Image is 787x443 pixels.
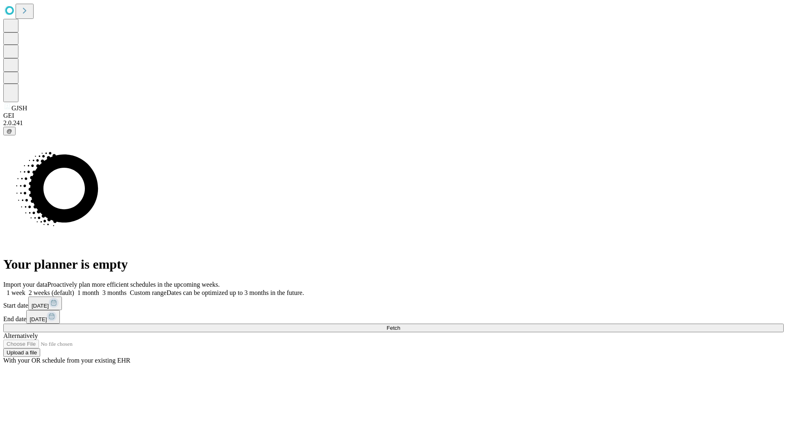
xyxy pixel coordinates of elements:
span: Proactively plan more efficient schedules in the upcoming weeks. [48,281,220,288]
span: 1 month [77,289,99,296]
span: Fetch [387,325,400,331]
span: Import your data [3,281,48,288]
div: 2.0.241 [3,119,784,127]
span: 3 months [102,289,127,296]
button: [DATE] [26,310,60,324]
div: GEI [3,112,784,119]
span: Dates can be optimized up to 3 months in the future. [166,289,304,296]
button: Fetch [3,324,784,332]
span: [DATE] [30,316,47,322]
span: GJSH [11,105,27,112]
span: Alternatively [3,332,38,339]
button: [DATE] [28,297,62,310]
button: @ [3,127,16,135]
span: Custom range [130,289,166,296]
div: End date [3,310,784,324]
h1: Your planner is empty [3,257,784,272]
span: [DATE] [32,303,49,309]
span: With your OR schedule from your existing EHR [3,357,130,364]
span: 1 week [7,289,25,296]
button: Upload a file [3,348,40,357]
div: Start date [3,297,784,310]
span: @ [7,128,12,134]
span: 2 weeks (default) [29,289,74,296]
